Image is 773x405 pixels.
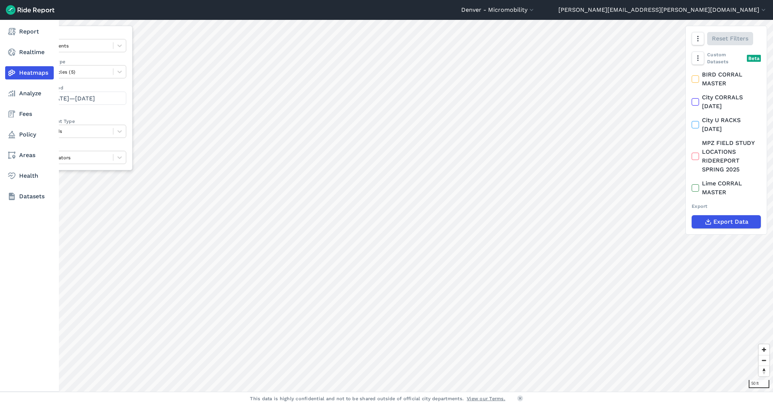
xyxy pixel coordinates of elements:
[49,95,95,102] span: [DATE]—[DATE]
[5,149,54,162] a: Areas
[24,20,773,392] canvas: Map
[5,66,54,79] a: Heatmaps
[712,34,748,43] span: Reset Filters
[692,51,761,65] div: Custom Datasets
[5,128,54,141] a: Policy
[36,144,126,151] label: Operators
[692,116,761,134] label: City U RACKS [DATE]
[36,118,126,125] label: Curb Event Type
[759,355,769,366] button: Zoom out
[5,190,54,203] a: Datasets
[5,169,54,182] a: Health
[36,92,126,105] button: [DATE]—[DATE]
[692,179,761,197] label: Lime CORRAL MASTER
[759,344,769,355] button: Zoom in
[692,70,761,88] label: BIRD CORRAL MASTER
[36,84,126,91] label: Data Period
[461,6,535,14] button: Denver - Micromobility
[692,139,761,174] label: MPZ FIELD STUDY LOCATIONS RIDEREPORT SPRING 2025
[759,366,769,376] button: Reset bearing to north
[747,55,761,62] div: Beta
[692,203,761,210] div: Export
[36,32,126,39] label: Data Type
[36,58,126,65] label: Vehicle Type
[749,380,769,388] div: 50 ft
[5,107,54,121] a: Fees
[5,25,54,38] a: Report
[707,32,753,45] button: Reset Filters
[558,6,767,14] button: [PERSON_NAME][EMAIL_ADDRESS][PERSON_NAME][DOMAIN_NAME]
[467,395,505,402] a: View our Terms.
[713,217,748,226] span: Export Data
[692,93,761,111] label: City CORRALS [DATE]
[5,46,54,59] a: Realtime
[5,87,54,100] a: Analyze
[692,215,761,228] button: Export Data
[6,5,54,15] img: Ride Report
